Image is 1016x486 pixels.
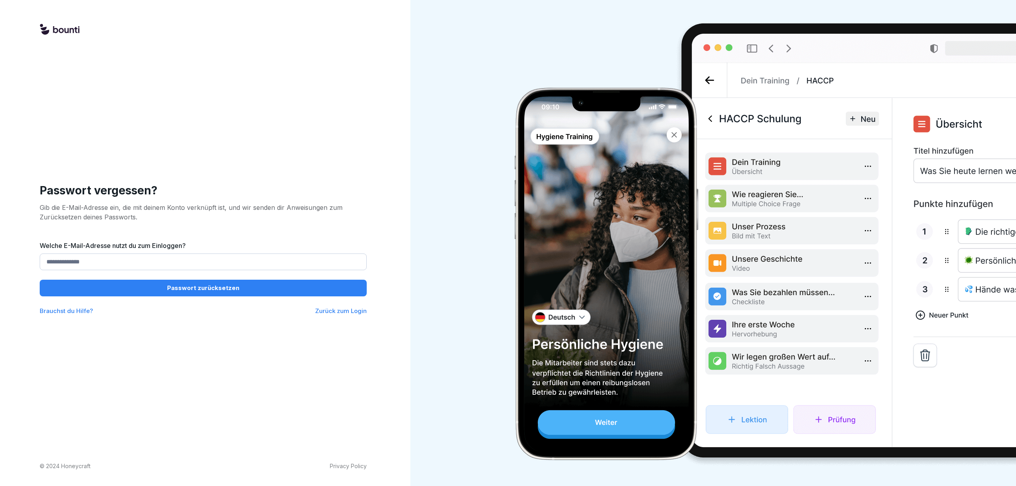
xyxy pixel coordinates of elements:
[40,307,93,315] span: Brauchst du Hilfe?
[40,462,90,470] p: © 2024 Honeycraft
[167,284,239,292] p: Passwort zurücksetzen
[40,306,93,316] a: Brauchst du Hilfe?
[40,182,367,199] h1: Passwort vergessen?
[330,462,367,470] a: Privacy Policy
[315,307,367,315] span: Zurück zum Login
[40,24,79,36] img: logo.svg
[40,280,367,296] button: Passwort zurücksetzen
[315,306,367,316] a: Zurück zum Login
[40,203,367,222] p: Gib die E-Mail-Adresse ein, die mit deinem Konto verknüpft ist, und wir senden dir Anweisungen zu...
[40,241,367,250] label: Welche E-Mail-Adresse nutzt du zum Einloggen?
